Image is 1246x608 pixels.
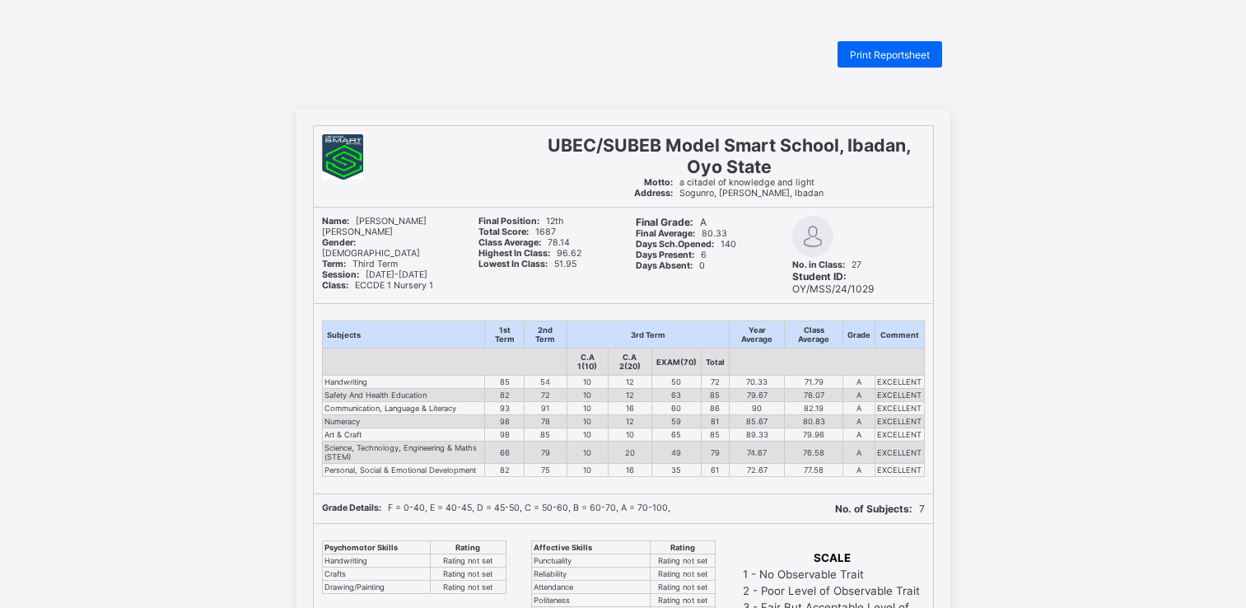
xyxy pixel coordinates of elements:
[609,464,652,477] td: 16
[875,415,924,428] td: EXCELLENT
[636,250,694,260] b: Days Present:
[651,581,715,594] td: Rating not set
[431,541,506,554] th: Rating
[322,581,431,594] td: Drawing/Painting
[785,321,843,348] th: Class Average
[525,464,567,477] td: 75
[485,464,525,477] td: 82
[567,389,609,402] td: 10
[525,321,567,348] th: 2nd Term
[701,415,729,428] td: 81
[651,428,701,442] td: 65
[567,348,609,376] th: C.A 1(10)
[485,442,525,464] td: 66
[322,269,427,280] span: [DATE]-[DATE]
[875,464,924,477] td: EXCELLENT
[729,402,785,415] td: 90
[485,376,525,389] td: 85
[567,376,609,389] td: 10
[785,415,843,428] td: 80.83
[485,415,525,428] td: 98
[875,321,924,348] th: Comment
[531,554,651,568] td: Punctuality
[701,376,729,389] td: 72
[322,503,670,513] span: F = 0-40, E = 40-45, D = 45-50, C = 50-60, B = 60-70, A = 70-100,
[609,402,652,415] td: 16
[531,581,651,594] td: Attendance
[651,442,701,464] td: 49
[651,464,701,477] td: 35
[322,541,431,554] th: Psychomotor Skills
[651,554,715,568] td: Rating not set
[651,568,715,581] td: Rating not set
[567,402,609,415] td: 10
[651,348,701,376] th: EXAM(70)
[525,442,567,464] td: 79
[322,415,485,428] td: Numeracy
[478,237,570,248] span: 78.14
[701,402,729,415] td: 86
[729,428,785,442] td: 89.33
[651,376,701,389] td: 50
[701,348,729,376] th: Total
[701,442,729,464] td: 79
[478,259,548,269] b: Lowest In Class:
[322,376,485,389] td: Handwriting
[567,321,729,348] th: 3rd Term
[609,442,652,464] td: 20
[322,402,485,415] td: Communication, Language & Literacy
[322,237,356,248] b: Gender:
[322,554,431,568] td: Handwriting
[651,402,701,415] td: 60
[322,503,381,513] b: Grade Details:
[485,402,525,415] td: 93
[322,464,485,477] td: Personal, Social & Emotional Development
[835,503,925,515] span: 7
[478,237,541,248] b: Class Average:
[651,389,701,402] td: 63
[843,415,875,428] td: A
[485,389,525,402] td: 82
[785,376,843,389] td: 71.79
[843,442,875,464] td: A
[785,402,843,415] td: 82.19
[792,270,874,295] span: OY/MSS/24/1029
[843,389,875,402] td: A
[531,594,651,607] td: Politeness
[548,134,911,177] span: UBEC/SUBEB Model Smart School, Ibadan, Oyo State
[485,321,525,348] th: 1st Term
[525,389,567,402] td: 72
[729,464,785,477] td: 72.67
[729,321,785,348] th: Year Average
[478,216,539,227] b: Final Position:
[729,415,785,428] td: 85.67
[609,428,652,442] td: 10
[322,389,485,402] td: Safety And Health Education
[875,376,924,389] td: EXCELLENT
[792,260,861,270] span: 27
[636,250,707,260] span: 6
[835,503,912,515] b: No. of Subjects:
[636,260,705,271] span: 0
[478,248,581,259] span: 96.62
[525,415,567,428] td: 78
[636,216,693,228] b: Final Grade:
[609,415,652,428] td: 12
[478,248,550,259] b: Highest In Class:
[636,228,727,239] span: 80.33
[322,259,398,269] span: Third Term
[485,428,525,442] td: 98
[567,442,609,464] td: 10
[431,554,506,568] td: Rating not set
[843,402,875,415] td: A
[478,227,529,237] b: Total Score:
[322,321,485,348] th: Subjects
[729,442,785,464] td: 74.67
[609,348,652,376] th: C.A 2(20)
[785,442,843,464] td: 76.58
[431,568,506,581] td: Rating not set
[567,415,609,428] td: 10
[322,280,433,291] span: ECCDE 1 Nursery 1
[531,541,651,554] th: Affective Skills
[875,402,924,415] td: EXCELLENT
